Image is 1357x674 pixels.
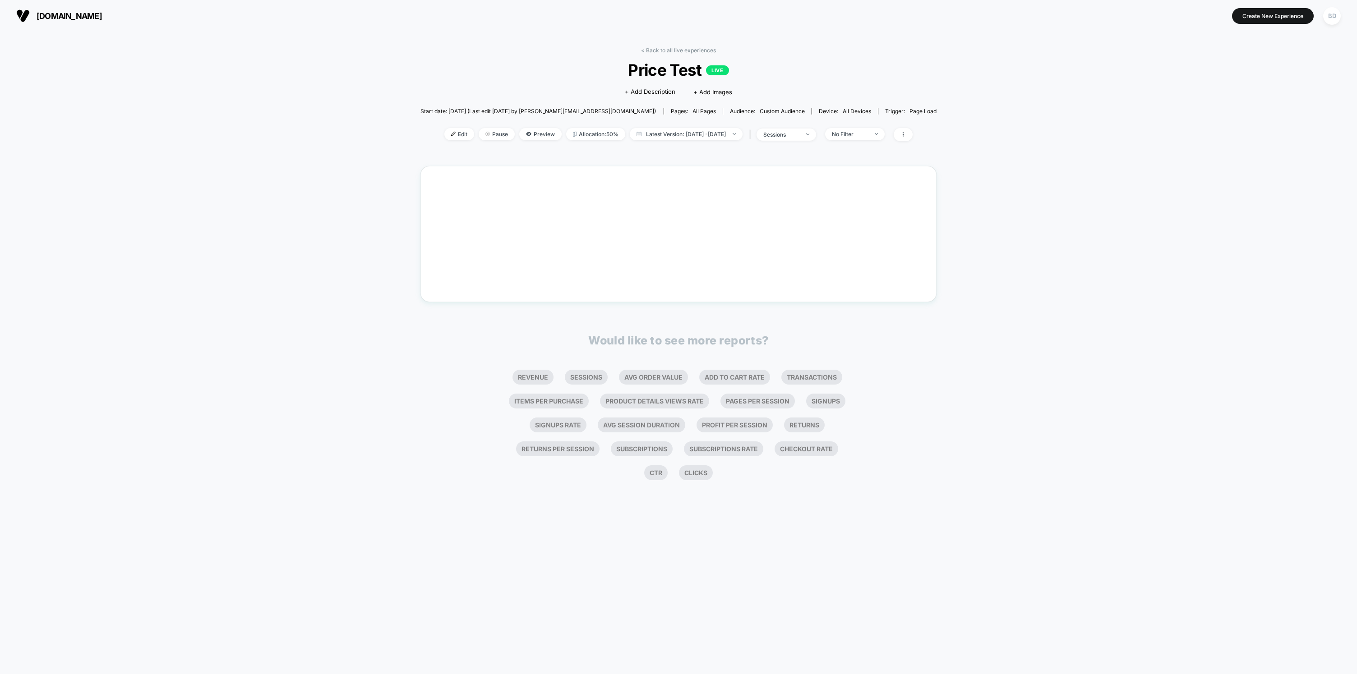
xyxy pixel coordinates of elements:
li: Revenue [512,370,554,385]
span: Preview [519,128,562,140]
span: Custom Audience [760,108,805,115]
li: Transactions [781,370,842,385]
li: Add To Cart Rate [699,370,770,385]
img: end [733,133,736,135]
button: Create New Experience [1232,8,1314,24]
button: [DOMAIN_NAME] [14,9,105,23]
span: Pause [479,128,515,140]
img: rebalance [573,132,577,137]
li: Subscriptions Rate [684,441,763,456]
li: Product Details Views Rate [600,394,709,408]
li: Avg Session Duration [598,417,685,432]
li: Signups [806,394,845,408]
span: Device: [812,108,878,115]
button: BD [1320,7,1343,25]
li: Checkout Rate [775,441,838,456]
span: all devices [843,108,871,115]
span: Price Test [446,60,911,79]
li: Returns [784,417,825,432]
span: + Add Images [693,88,732,96]
img: end [875,133,878,135]
li: Signups Rate [530,417,586,432]
li: Ctr [644,465,668,480]
li: Sessions [565,370,608,385]
li: Clicks [679,465,713,480]
div: sessions [763,131,799,138]
span: Edit [444,128,474,140]
span: all pages [692,108,716,115]
img: Visually logo [16,9,30,23]
li: Items Per Purchase [509,394,589,408]
div: BD [1323,7,1341,25]
span: Page Load [909,108,937,115]
p: Would like to see more reports? [588,334,769,347]
p: LIVE [706,65,729,75]
div: No Filter [832,131,868,138]
span: + Add Description [625,87,675,96]
img: end [485,132,490,136]
img: end [806,133,809,135]
li: Subscriptions [611,441,673,456]
div: Pages: [671,108,716,115]
span: Allocation: 50% [566,128,625,140]
li: Profit Per Session [697,417,773,432]
img: calendar [637,132,642,136]
span: Latest Version: [DATE] - [DATE] [630,128,743,140]
a: < Back to all live experiences [641,47,716,54]
div: Trigger: [885,108,937,115]
img: edit [451,132,456,136]
li: Avg Order Value [619,370,688,385]
span: [DOMAIN_NAME] [37,11,102,21]
span: | [747,128,757,141]
li: Returns Per Session [516,441,600,456]
span: Start date: [DATE] (Last edit [DATE] by [PERSON_NAME][EMAIL_ADDRESS][DOMAIN_NAME]) [420,108,656,115]
li: Pages Per Session [720,394,795,408]
div: Audience: [730,108,805,115]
